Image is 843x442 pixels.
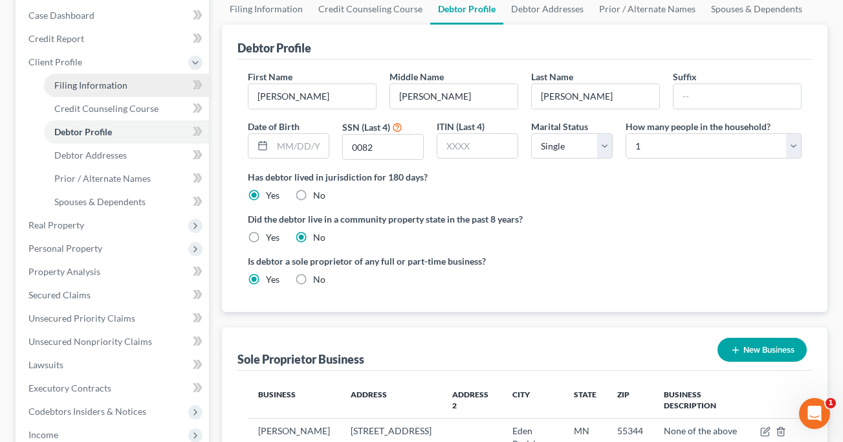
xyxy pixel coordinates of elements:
[54,80,127,91] span: Filing Information
[343,135,423,159] input: XXXX
[564,381,607,419] th: State
[799,398,830,429] iframe: Intercom live chat
[28,56,82,67] span: Client Profile
[18,260,209,283] a: Property Analysis
[248,212,802,226] label: Did the debtor live in a community property state in the past 8 years?
[44,167,209,190] a: Prior / Alternate Names
[248,170,802,184] label: Has debtor lived in jurisdiction for 180 days?
[44,120,209,144] a: Debtor Profile
[54,149,127,160] span: Debtor Addresses
[717,338,807,362] button: New Business
[28,429,58,440] span: Income
[18,4,209,27] a: Case Dashboard
[653,381,750,419] th: Business Description
[44,144,209,167] a: Debtor Addresses
[28,266,100,277] span: Property Analysis
[442,381,502,419] th: Address 2
[531,70,573,83] label: Last Name
[44,74,209,97] a: Filing Information
[248,381,340,419] th: Business
[248,254,518,268] label: Is debtor a sole proprietor of any full or part-time business?
[237,40,311,56] div: Debtor Profile
[28,10,94,21] span: Case Dashboard
[54,173,151,184] span: Prior / Alternate Names
[28,313,135,324] span: Unsecured Priority Claims
[44,97,209,120] a: Credit Counseling Course
[342,120,390,134] label: SSN (Last 4)
[313,273,325,286] label: No
[390,84,518,109] input: M.I
[248,120,300,133] label: Date of Birth
[54,126,112,137] span: Debtor Profile
[28,33,84,44] span: Credit Report
[532,84,659,109] input: --
[28,382,111,393] span: Executory Contracts
[266,273,279,286] label: Yes
[266,189,279,202] label: Yes
[28,289,91,300] span: Secured Claims
[28,406,146,417] span: Codebtors Insiders & Notices
[248,70,292,83] label: First Name
[44,190,209,214] a: Spouses & Dependents
[18,283,209,307] a: Secured Claims
[626,120,771,133] label: How many people in the household?
[28,243,102,254] span: Personal Property
[673,84,801,109] input: --
[54,103,159,114] span: Credit Counseling Course
[437,134,518,159] input: XXXX
[607,381,653,419] th: Zip
[18,330,209,353] a: Unsecured Nonpriority Claims
[272,134,329,159] input: MM/DD/YYYY
[266,231,279,244] label: Yes
[28,359,63,370] span: Lawsuits
[389,70,444,83] label: Middle Name
[313,231,325,244] label: No
[18,307,209,330] a: Unsecured Priority Claims
[237,351,364,367] div: Sole Proprietor Business
[502,381,564,419] th: City
[437,120,485,133] label: ITIN (Last 4)
[28,219,84,230] span: Real Property
[54,196,146,207] span: Spouses & Dependents
[673,70,697,83] label: Suffix
[18,353,209,377] a: Lawsuits
[340,381,442,419] th: Address
[248,84,376,109] input: --
[531,120,588,133] label: Marital Status
[18,27,209,50] a: Credit Report
[28,336,152,347] span: Unsecured Nonpriority Claims
[313,189,325,202] label: No
[18,377,209,400] a: Executory Contracts
[826,398,836,408] span: 1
